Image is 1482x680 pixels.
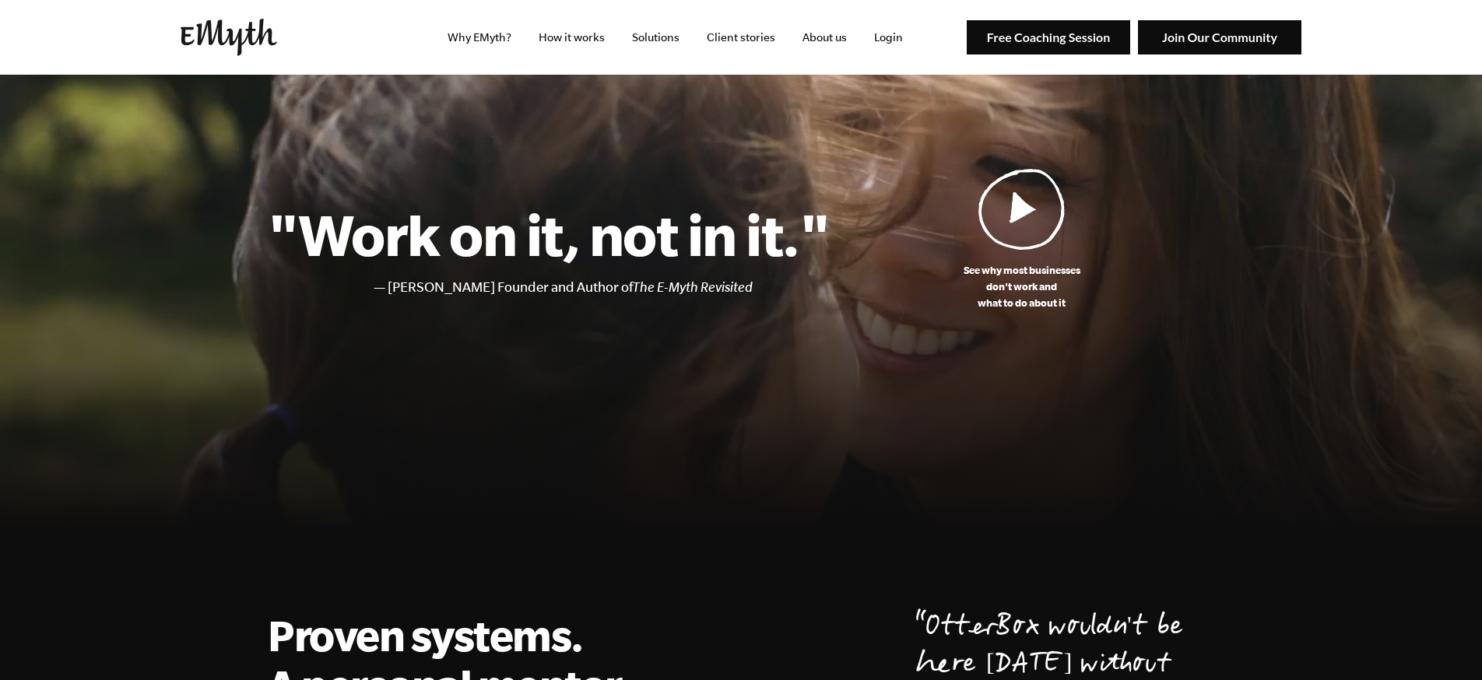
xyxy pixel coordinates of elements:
img: Free Coaching Session [967,20,1130,55]
p: See why most businesses don't work and what to do about it [829,262,1214,311]
img: EMyth [181,19,277,56]
img: Join Our Community [1138,20,1301,55]
h1: "Work on it, not in it." [268,200,829,268]
img: Play Video [978,168,1066,250]
li: [PERSON_NAME] Founder and Author of [388,276,829,299]
a: See why most businessesdon't work andwhat to do about it [829,168,1214,311]
i: The E-Myth Revisited [633,279,753,295]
